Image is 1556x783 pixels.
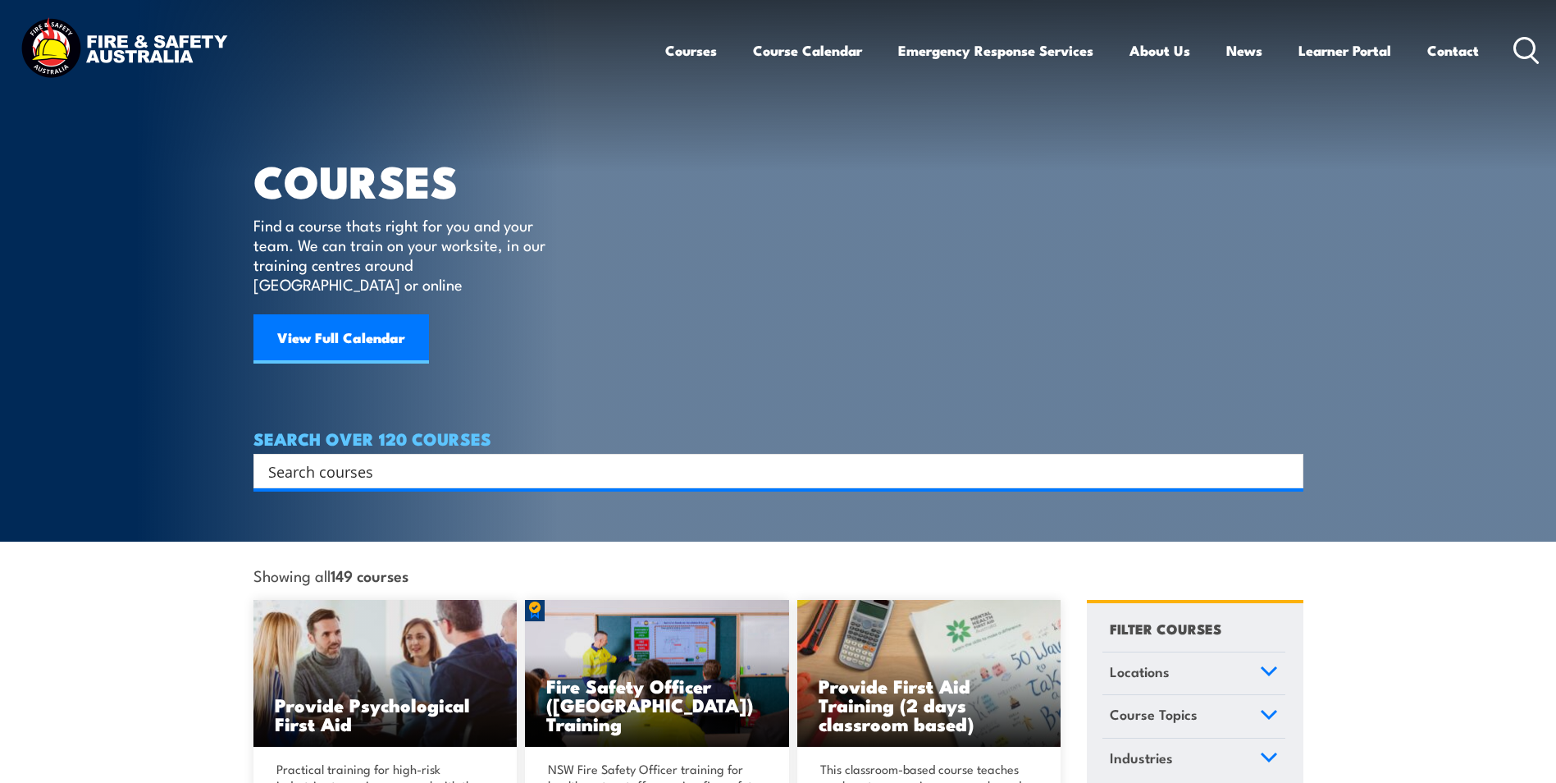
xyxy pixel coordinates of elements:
[819,676,1040,733] h3: Provide First Aid Training (2 days classroom based)
[268,459,1267,483] input: Search input
[253,314,429,364] a: View Full Calendar
[1102,739,1285,781] a: Industries
[525,600,789,748] a: Fire Safety Officer ([GEOGRAPHIC_DATA]) Training
[1275,460,1298,483] button: Search magnifier button
[1427,29,1479,72] a: Contact
[1102,695,1285,738] a: Course Topics
[331,564,408,586] strong: 149 courses
[1298,29,1391,72] a: Learner Portal
[253,600,518,748] a: Provide Psychological First Aid
[665,29,717,72] a: Courses
[1110,703,1198,726] span: Course Topics
[898,29,1093,72] a: Emergency Response Services
[253,566,408,584] span: Showing all
[253,215,553,294] p: Find a course thats right for you and your team. We can train on your worksite, in our training c...
[253,600,518,748] img: Mental Health First Aid Training Course from Fire & Safety Australia
[525,600,789,748] img: Fire Safety Advisor
[253,161,569,199] h1: COURSES
[797,600,1061,748] a: Provide First Aid Training (2 days classroom based)
[275,695,496,733] h3: Provide Psychological First Aid
[272,460,1271,483] form: Search form
[546,676,768,733] h3: Fire Safety Officer ([GEOGRAPHIC_DATA]) Training
[1110,661,1170,683] span: Locations
[1110,747,1173,769] span: Industries
[253,429,1303,447] h4: SEARCH OVER 120 COURSES
[1102,652,1285,695] a: Locations
[1226,29,1262,72] a: News
[753,29,862,72] a: Course Calendar
[1110,617,1221,639] h4: FILTER COURSES
[1129,29,1190,72] a: About Us
[797,600,1061,748] img: Mental Health First Aid Training (Standard) – Classroom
